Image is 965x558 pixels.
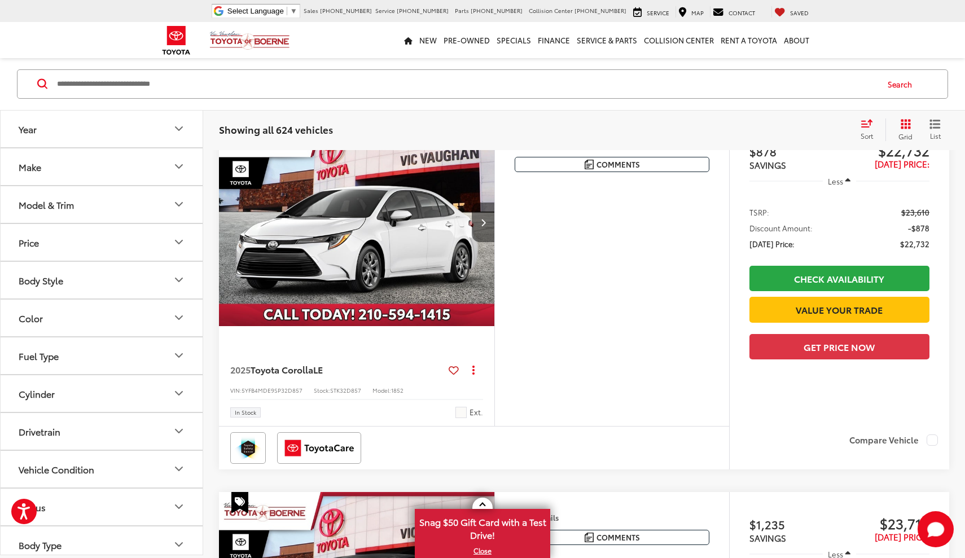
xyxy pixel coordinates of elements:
[219,122,333,136] span: Showing all 624 vehicles
[1,262,204,298] button: Body StyleBody Style
[172,273,186,287] div: Body Style
[749,238,795,249] span: [DATE] Price:
[313,363,323,376] span: LE
[401,22,416,58] a: Home
[19,388,55,399] div: Cylinder
[630,6,672,17] a: Service
[472,365,475,374] span: dropdown dots
[749,159,786,171] span: SAVINGS
[230,363,444,376] a: 2025Toyota CorollaLE
[1,375,204,412] button: CylinderCylinder
[749,297,929,322] a: Value Your Trade
[304,6,318,15] span: Sales
[440,22,493,58] a: Pre-Owned
[529,6,573,15] span: Collision Center
[56,71,877,98] input: Search by Make, Model, or Keyword
[676,6,707,17] a: Map
[19,313,43,323] div: Color
[710,6,758,17] a: Contact
[320,6,372,15] span: [PHONE_NUMBER]
[314,386,330,394] span: Stock:
[641,22,717,58] a: Collision Center
[900,238,929,249] span: $22,732
[585,533,594,542] img: Comments
[861,131,873,140] span: Sort
[596,159,640,170] span: Comments
[534,22,573,58] a: Finance
[463,360,483,380] button: Actions
[455,407,467,418] span: Ice Cap
[218,119,495,326] a: 2025 Toyota Corolla LE2025 Toyota Corolla LE2025 Toyota Corolla LE2025 Toyota Corolla LE
[19,237,39,248] div: Price
[19,161,41,172] div: Make
[19,539,62,550] div: Body Type
[218,119,495,327] img: 2025 Toyota Corolla LE
[1,489,204,525] button: StatusStatus
[233,434,264,462] img: Toyota Safety Sense Vic Vaughan Toyota of Boerne Boerne TX
[416,510,549,544] span: Snag $50 Gift Card with a Test Drive!
[875,157,929,170] span: [DATE] Price:
[875,530,929,543] span: [DATE] Price:
[416,22,440,58] a: New
[918,511,954,547] svg: Start Chat
[771,6,812,17] a: My Saved Vehicles
[470,407,483,418] span: Ext.
[172,349,186,362] div: Fuel Type
[1,413,204,450] button: DrivetrainDrivetrain
[1,111,204,147] button: YearYear
[585,160,594,169] img: Comments
[596,532,640,543] span: Comments
[839,515,929,531] span: $23,710
[749,531,786,544] span: SAVINGS
[372,386,391,394] span: Model:
[209,30,290,50] img: Vic Vaughan Toyota of Boerne
[391,386,403,394] span: 1852
[1,186,204,223] button: Model & TrimModel & Trim
[19,199,74,210] div: Model & Trim
[472,203,494,242] button: Next image
[749,206,769,218] span: TSRP:
[647,8,669,17] span: Service
[885,118,921,141] button: Grid View
[227,7,284,15] span: Select Language
[172,462,186,476] div: Vehicle Condition
[749,516,840,533] span: $1,235
[749,222,813,234] span: Discount Amount:
[749,334,929,359] button: Get Price Now
[1,451,204,487] button: Vehicle ConditionVehicle Condition
[455,6,469,15] span: Parts
[172,538,186,551] div: Body Type
[155,22,198,59] img: Toyota
[515,513,709,521] h4: More Details
[515,157,709,172] button: Comments
[918,511,954,547] button: Toggle Chat Window
[471,6,523,15] span: [PHONE_NUMBER]
[717,22,780,58] a: Rent a Toyota
[230,386,242,394] span: VIN:
[172,122,186,135] div: Year
[493,22,534,58] a: Specials
[573,22,641,58] a: Service & Parts: Opens in a new tab
[19,426,60,437] div: Drivetrain
[749,143,840,160] span: $878
[172,311,186,324] div: Color
[172,160,186,173] div: Make
[172,500,186,513] div: Status
[375,6,395,15] span: Service
[330,386,361,394] span: STK32D857
[172,386,186,400] div: Cylinder
[19,124,37,134] div: Year
[828,176,843,186] span: Less
[235,410,256,415] span: In Stock
[227,7,297,15] a: Select Language​
[823,171,857,191] button: Less
[172,235,186,249] div: Price
[242,386,302,394] span: 5YFB4MDE9SP32D857
[691,8,704,17] span: Map
[1,337,204,374] button: Fuel TypeFuel Type
[898,131,913,141] span: Grid
[251,363,313,376] span: Toyota Corolla
[929,131,941,140] span: List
